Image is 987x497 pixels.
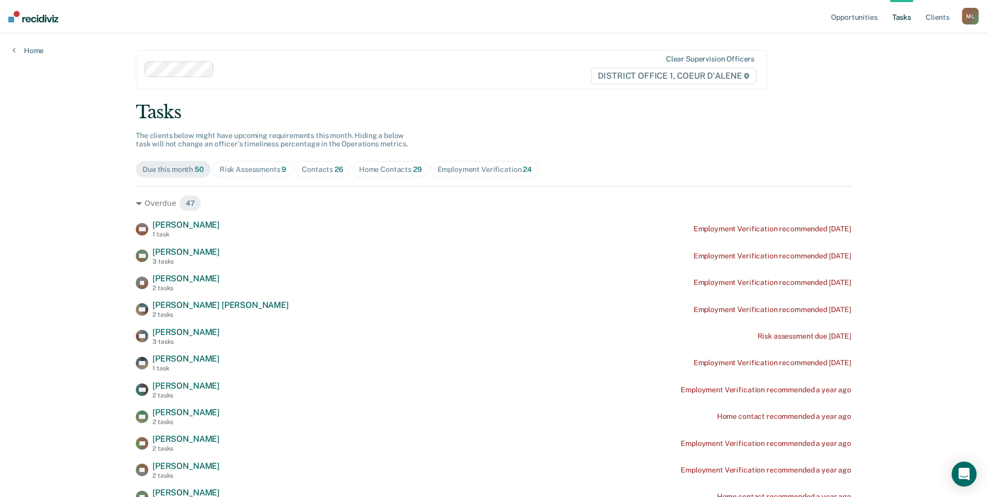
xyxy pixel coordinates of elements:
[152,284,220,292] div: 2 tasks
[152,461,220,471] span: [PERSON_NAME]
[302,165,343,174] div: Contacts
[681,439,851,448] div: Employment Verification recommended a year ago
[438,165,532,174] div: Employment Verification
[152,354,220,364] span: [PERSON_NAME]
[143,165,204,174] div: Due this month
[136,195,851,212] div: Overdue 47
[152,472,220,479] div: 2 tasks
[281,165,286,173] span: 9
[8,11,58,22] img: Recidiviz
[152,311,289,318] div: 2 tasks
[195,165,204,173] span: 50
[152,258,220,265] div: 3 tasks
[962,8,979,24] div: M L
[758,332,851,341] div: Risk assessment due [DATE]
[694,278,851,287] div: Employment Verification recommended [DATE]
[152,445,220,452] div: 2 tasks
[962,8,979,24] button: ML
[152,247,220,257] span: [PERSON_NAME]
[681,386,851,394] div: Employment Verification recommended a year ago
[694,252,851,260] div: Employment Verification recommended [DATE]
[136,131,408,148] span: The clients below might have upcoming requirements this month. Hiding a below task will not chang...
[681,466,851,475] div: Employment Verification recommended a year ago
[12,46,44,55] a: Home
[152,338,220,345] div: 3 tasks
[152,392,220,399] div: 2 tasks
[694,305,851,314] div: Employment Verification recommended [DATE]
[413,165,422,173] span: 29
[152,434,220,444] span: [PERSON_NAME]
[152,407,220,417] span: [PERSON_NAME]
[359,165,422,174] div: Home Contacts
[179,195,202,212] span: 47
[152,300,289,310] span: [PERSON_NAME] [PERSON_NAME]
[717,412,851,421] div: Home contact recommended a year ago
[152,220,220,230] span: [PERSON_NAME]
[152,365,220,372] div: 1 task
[136,102,851,123] div: Tasks
[220,165,287,174] div: Risk Assessments
[694,225,851,233] div: Employment Verification recommended [DATE]
[666,55,754,64] div: Clear supervision officers
[152,274,220,283] span: [PERSON_NAME]
[694,358,851,367] div: Employment Verification recommended [DATE]
[152,381,220,391] span: [PERSON_NAME]
[152,231,220,238] div: 1 task
[523,165,532,173] span: 24
[591,68,757,84] span: DISTRICT OFFICE 1, COEUR D'ALENE
[152,327,220,337] span: [PERSON_NAME]
[152,418,220,426] div: 2 tasks
[952,462,977,487] div: Open Intercom Messenger
[335,165,343,173] span: 26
